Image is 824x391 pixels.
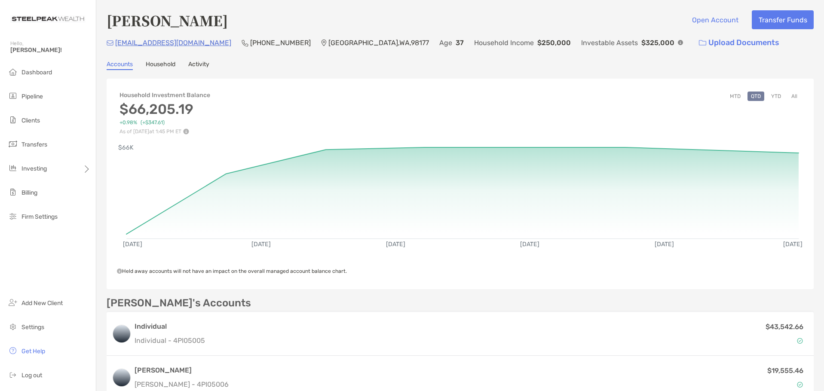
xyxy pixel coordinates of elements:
text: $66K [118,144,134,151]
img: dashboard icon [8,67,18,77]
text: [DATE] [123,241,142,248]
img: logo account [113,369,130,386]
button: YTD [768,92,784,101]
span: Transfers [21,141,47,148]
button: MTD [726,92,744,101]
span: Dashboard [21,69,52,76]
p: [GEOGRAPHIC_DATA] , WA , 98177 [328,37,429,48]
img: Email Icon [107,40,113,46]
p: $19,555.46 [767,365,803,376]
img: clients icon [8,115,18,125]
p: Individual - 4PI05005 [135,335,205,346]
p: Investable Assets [581,37,638,48]
span: Log out [21,372,42,379]
span: [PERSON_NAME]! [10,46,91,54]
span: Investing [21,165,47,172]
p: [PHONE_NUMBER] [250,37,311,48]
h4: Household Investment Balance [119,92,210,99]
img: logout icon [8,370,18,380]
span: (+$347.61) [141,119,165,126]
a: Accounts [107,61,133,70]
img: transfers icon [8,139,18,149]
p: [PERSON_NAME]'s Accounts [107,298,251,309]
h3: Individual [135,321,205,332]
span: Held away accounts will not have an impact on the overall managed account balance chart. [117,268,347,274]
img: Info Icon [678,40,683,45]
button: Transfer Funds [752,10,814,29]
img: billing icon [8,187,18,197]
span: Get Help [21,348,45,355]
p: As of [DATE] at 1:45 PM ET [119,128,210,134]
span: Add New Client [21,299,63,307]
img: get-help icon [8,345,18,356]
h4: [PERSON_NAME] [107,10,228,30]
text: [DATE] [783,241,803,248]
img: Phone Icon [242,40,248,46]
p: 37 [456,37,464,48]
p: $325,000 [641,37,674,48]
button: All [788,92,801,101]
img: Account Status icon [797,382,803,388]
text: [DATE] [251,241,271,248]
a: Activity [188,61,209,70]
img: settings icon [8,321,18,332]
img: add_new_client icon [8,297,18,308]
p: Age [439,37,452,48]
p: [PERSON_NAME] - 4PI05006 [135,379,229,390]
img: logo account [113,325,130,342]
img: Location Icon [321,40,327,46]
p: $250,000 [537,37,571,48]
span: Billing [21,189,37,196]
a: Upload Documents [693,34,785,52]
p: Household Income [474,37,534,48]
text: [DATE] [655,241,674,248]
img: Performance Info [183,128,189,134]
text: [DATE] [520,241,539,248]
span: Clients [21,117,40,124]
text: [DATE] [386,241,405,248]
span: Firm Settings [21,213,58,220]
img: button icon [699,40,706,46]
span: Pipeline [21,93,43,100]
button: QTD [747,92,764,101]
span: +0.98% [119,119,137,126]
h3: [PERSON_NAME] [135,365,229,376]
h3: $66,205.19 [119,101,210,117]
button: Open Account [685,10,745,29]
p: $43,542.66 [766,321,803,332]
img: pipeline icon [8,91,18,101]
img: firm-settings icon [8,211,18,221]
img: Account Status icon [797,338,803,344]
img: Zoe Logo [10,3,86,34]
p: [EMAIL_ADDRESS][DOMAIN_NAME] [115,37,231,48]
span: Settings [21,324,44,331]
img: investing icon [8,163,18,173]
a: Household [146,61,175,70]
